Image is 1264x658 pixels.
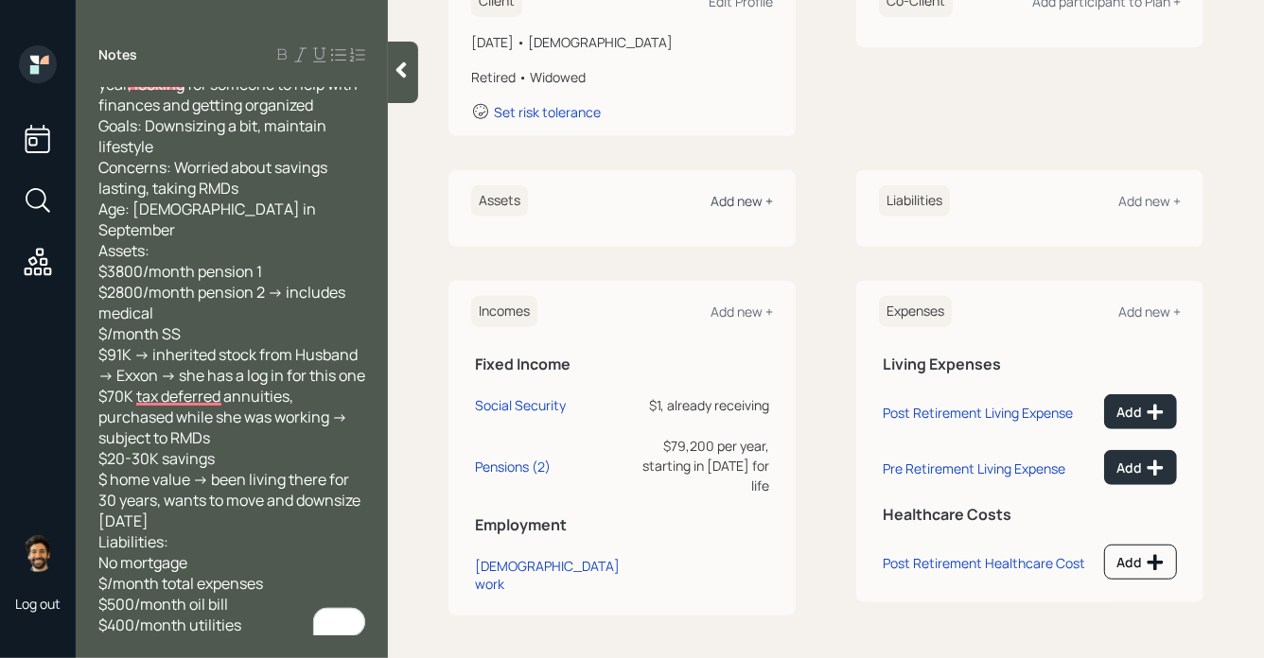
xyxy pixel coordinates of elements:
[475,355,769,373] h5: Fixed Income
[471,296,537,327] h6: Incomes
[475,516,769,534] h5: Employment
[1104,450,1177,485] button: Add
[471,32,773,52] div: [DATE] • [DEMOGRAPHIC_DATA]
[1118,192,1181,210] div: Add new +
[879,185,950,216] h6: Liabilities
[98,45,137,64] label: Notes
[1104,545,1177,580] button: Add
[883,355,1177,373] h5: Living Expenses
[711,303,773,320] div: Add new +
[1118,303,1181,320] div: Add new +
[98,32,365,635] div: To enrich screen reader interactions, please activate Accessibility in Grammarly extension settings
[1116,553,1165,572] div: Add
[475,557,632,593] div: [DEMOGRAPHIC_DATA] work
[475,396,566,414] div: Social Security
[883,506,1177,524] h5: Healthcare Costs
[19,534,57,572] img: eric-schwartz-headshot.png
[879,296,952,327] h6: Expenses
[883,459,1065,477] div: Pre Retirement Living Expense
[471,67,773,87] div: Retired • Widowed
[15,595,61,613] div: Log out
[494,103,601,121] div: Set risk tolerance
[475,458,551,476] div: Pensions (2)
[98,32,365,635] span: Retired educator Her husband recently passed away a year, looking for someone to help with financ...
[711,192,773,210] div: Add new +
[640,436,769,495] div: $79,200 per year, starting in [DATE] for life
[883,554,1085,572] div: Post Retirement Healthcare Cost
[471,185,528,216] h6: Assets
[1104,394,1177,429] button: Add
[1116,459,1165,477] div: Add
[640,395,769,415] div: $1, already receiving
[883,404,1073,422] div: Post Retirement Living Expense
[1116,403,1165,422] div: Add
